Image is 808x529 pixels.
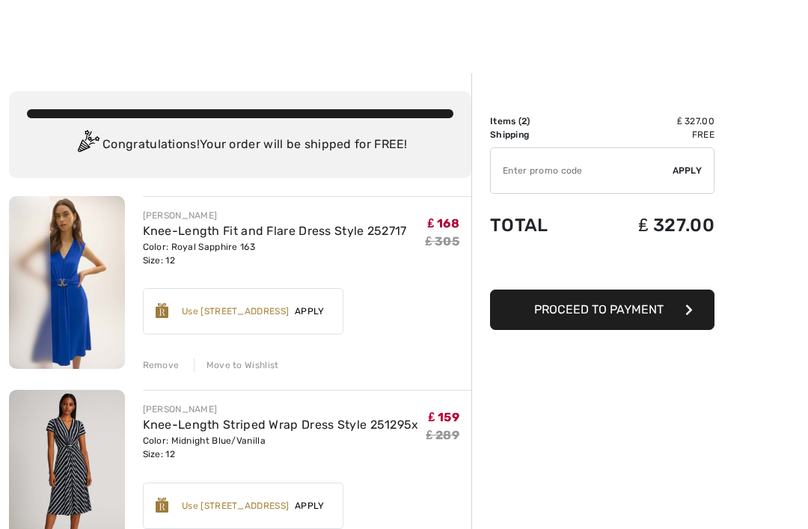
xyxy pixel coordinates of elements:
td: Total [490,200,587,251]
td: ₤ 327.00 [587,114,714,128]
img: Reward-Logo.svg [156,303,169,318]
s: ₤ 305 [426,234,459,248]
div: Use [STREET_ADDRESS] [182,305,289,318]
td: Free [587,128,714,141]
div: Move to Wishlist [194,358,279,372]
a: Knee-Length Fit and Flare Dress Style 252717 [143,224,407,238]
div: [PERSON_NAME] [143,403,419,416]
div: [PERSON_NAME] [143,209,407,222]
td: Shipping [490,128,587,141]
div: Color: Royal Sapphire 163 Size: 12 [143,240,407,267]
img: Congratulation2.svg [73,130,102,160]
td: Items ( ) [490,114,587,128]
img: Reward-Logo.svg [156,498,169,513]
div: Color: Midnight Blue/Vanilla Size: 12 [143,434,419,461]
div: Congratulations! Your order will be shipped for FREE! [27,130,453,160]
div: Remove [143,358,180,372]
span: Apply [289,499,331,513]
div: Use [STREET_ADDRESS] [182,499,289,513]
td: ₤ 327.00 [587,200,714,251]
a: Knee-Length Striped Wrap Dress Style 251295x [143,418,419,432]
img: Knee-Length Fit and Flare Dress Style 252717 [9,196,125,369]
span: ₤ 159 [429,410,459,424]
span: Apply [673,164,703,177]
iframe: PayPal [490,251,714,284]
span: Proceed to Payment [534,302,664,317]
span: Apply [289,305,331,318]
span: ₤ 168 [428,216,459,230]
s: ₤ 289 [426,428,459,442]
input: Promo code [491,148,673,193]
button: Proceed to Payment [490,290,714,330]
span: 2 [521,116,527,126]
